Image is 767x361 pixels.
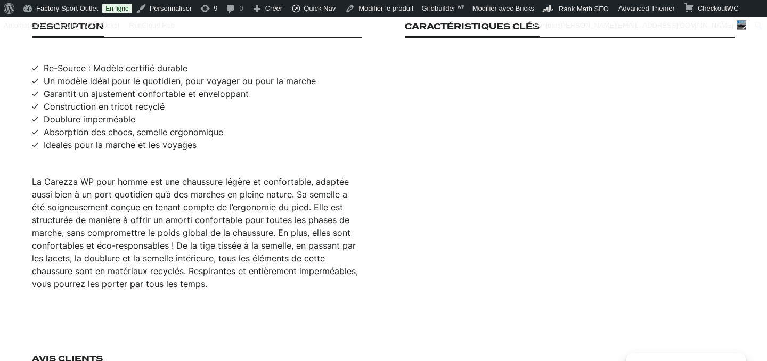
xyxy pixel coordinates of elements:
a: En ligne [102,4,132,13]
a: Imagify [51,17,81,34]
span: Rank Math SEO [559,5,609,13]
span: Construction en tricot recyclé [44,100,165,113]
h3: Caractéristiques clés [405,22,540,37]
span: Absorption des chocs, semelle ergonomique [44,126,223,138]
div: RunCloud Hub [124,17,180,34]
a: Bonjour, [530,17,750,34]
span: Garantit un ajustement confortable et enveloppant [44,87,249,100]
div: La Carezza WP pour homme est une chaussure légère et confortable, adaptée aussi bien à un port qu... [32,175,362,290]
span: Doublure imperméable [44,113,135,126]
a: WP Rocket [81,17,124,34]
span: [PERSON_NAME][EMAIL_ADDRESS][DOMAIN_NAME] [559,21,733,29]
span: Re-Source : Modèle certifié durable [44,62,187,75]
span: Un modèle idéal pour le quotidien, pour voyager ou pour la marche [44,75,316,87]
span: Ideales pour la marche et les voyages [44,138,197,151]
